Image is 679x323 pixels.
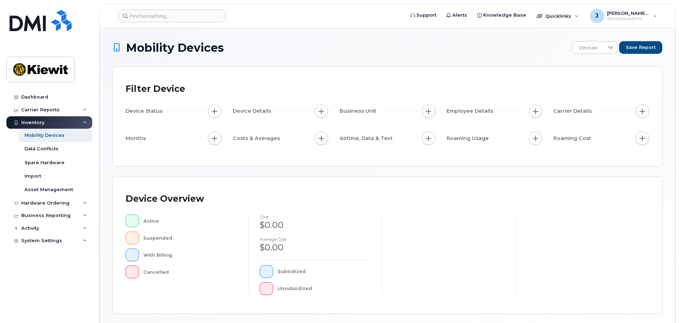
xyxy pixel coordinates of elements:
[447,135,491,142] span: Roaming Usage
[619,41,662,54] button: Save Report
[626,44,656,51] span: Save Report
[260,219,370,231] div: $0.00
[277,282,371,295] div: Unsubsidized
[447,107,495,115] span: Employee Details
[233,107,273,115] span: Device Details
[126,135,148,142] span: Months
[260,241,370,254] div: $0.00
[143,249,237,261] div: With Billing
[277,265,371,278] div: Subsidized
[126,80,185,98] div: Filter Device
[126,107,165,115] span: Device Status
[143,232,237,244] div: Suspended
[126,190,204,208] div: Device Overview
[339,135,395,142] span: Airtime, Data & Text
[260,215,370,219] h4: cost
[339,107,379,115] span: Business Unit
[143,266,237,278] div: Cancelled
[553,107,594,115] span: Carrier Details
[126,41,224,54] span: Mobility Devices
[233,135,282,142] span: Costs & Averages
[143,215,237,227] div: Active
[572,41,604,54] span: Devices
[553,135,593,142] span: Roaming Cost
[260,237,370,241] h4: Average cost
